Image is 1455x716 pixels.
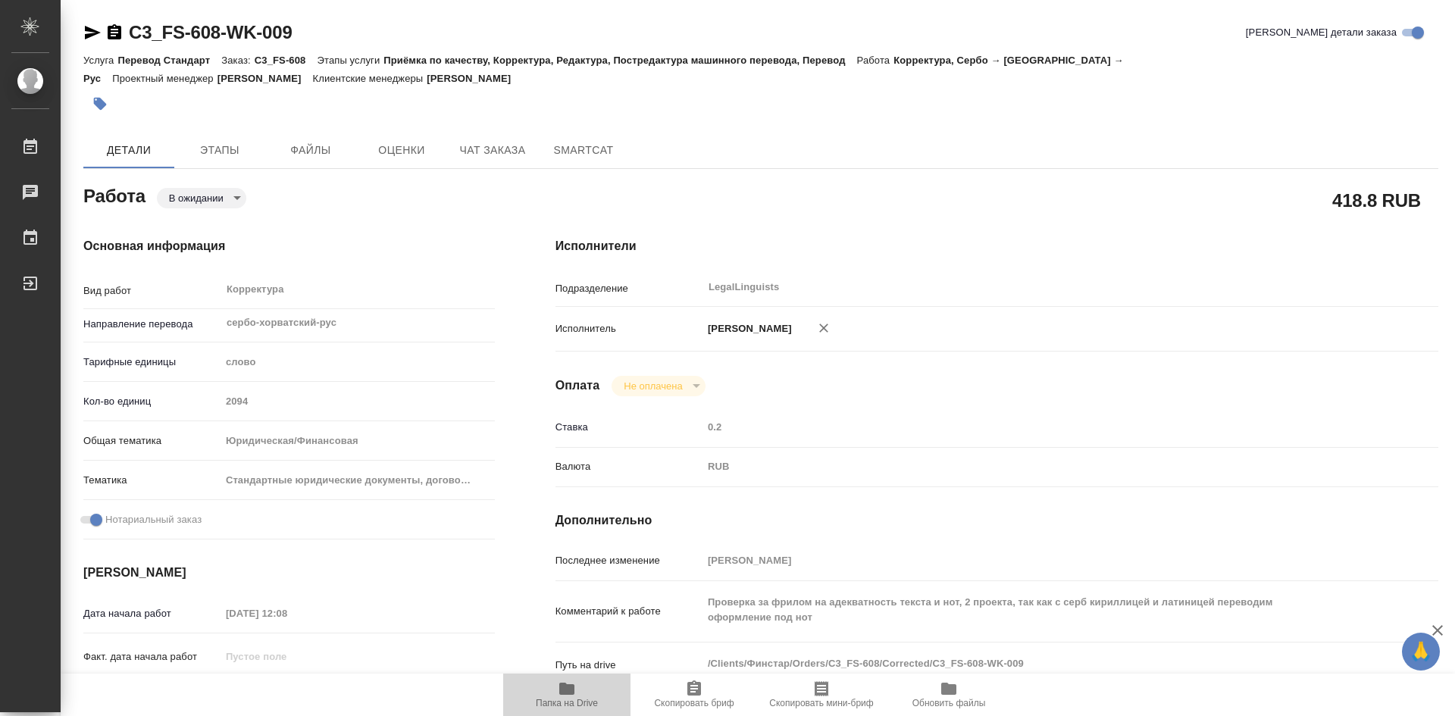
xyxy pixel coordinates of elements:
span: [PERSON_NAME] детали заказа [1246,25,1397,40]
p: Исполнитель [555,321,702,336]
h4: Исполнители [555,237,1438,255]
span: Скопировать мини-бриф [769,698,873,708]
p: Последнее изменение [555,553,702,568]
span: Файлы [274,141,347,160]
p: Валюта [555,459,702,474]
button: Не оплачена [619,380,687,392]
span: Обновить файлы [912,698,986,708]
p: Факт. дата начала работ [83,649,221,664]
input: Пустое поле [221,602,353,624]
p: [PERSON_NAME] [702,321,792,336]
input: Пустое поле [221,390,495,412]
p: Тематика [83,473,221,488]
div: Юридическая/Финансовая [221,428,495,454]
p: Кол-во единиц [83,394,221,409]
button: Скопировать мини-бриф [758,674,885,716]
span: 🙏 [1408,636,1434,668]
p: Заказ: [221,55,254,66]
button: Добавить тэг [83,87,117,120]
input: Пустое поле [702,549,1365,571]
span: SmartCat [547,141,620,160]
p: C3_FS-608 [255,55,318,66]
p: Путь на drive [555,658,702,673]
button: Обновить файлы [885,674,1012,716]
p: Вид работ [83,283,221,299]
span: Скопировать бриф [654,698,734,708]
p: [PERSON_NAME] [427,73,522,84]
h2: Работа [83,181,145,208]
a: C3_FS-608-WK-009 [129,22,293,42]
p: Работа [857,55,894,66]
h4: Дополнительно [555,511,1438,530]
input: Пустое поле [221,646,353,668]
button: Скопировать бриф [630,674,758,716]
h4: Основная информация [83,237,495,255]
p: Подразделение [555,281,702,296]
p: Тарифные единицы [83,355,221,370]
button: Скопировать ссылку для ЯМессенджера [83,23,102,42]
p: Клиентские менеджеры [313,73,427,84]
p: [PERSON_NAME] [217,73,313,84]
h4: Оплата [555,377,600,395]
div: RUB [702,454,1365,480]
span: Этапы [183,141,256,160]
p: Ставка [555,420,702,435]
button: 🙏 [1402,633,1440,671]
span: Чат заказа [456,141,529,160]
p: Услуга [83,55,117,66]
textarea: Проверка за фрилом на адекватность текста и нот, 2 проекта, так как с серб кириллицей и латиницей... [702,589,1365,630]
p: Комментарий к работе [555,604,702,619]
button: Папка на Drive [503,674,630,716]
p: Дата начала работ [83,606,221,621]
button: Удалить исполнителя [807,311,840,345]
h4: [PERSON_NAME] [83,564,495,582]
div: В ожидании [157,188,246,208]
span: Оценки [365,141,438,160]
p: Общая тематика [83,433,221,449]
p: Приёмка по качеству, Корректура, Редактура, Постредактура машинного перевода, Перевод [383,55,856,66]
span: Детали [92,141,165,160]
div: Стандартные юридические документы, договоры, уставы [221,467,495,493]
textarea: /Clients/Финстар/Orders/C3_FS-608/Corrected/C3_FS-608-WK-009 [702,651,1365,677]
span: Нотариальный заказ [105,512,202,527]
button: Скопировать ссылку [105,23,124,42]
input: Пустое поле [702,416,1365,438]
p: Перевод Стандарт [117,55,221,66]
p: Этапы услуги [317,55,383,66]
div: слово [221,349,495,375]
span: Папка на Drive [536,698,598,708]
p: Направление перевода [83,317,221,332]
button: В ожидании [164,192,228,205]
div: В ожидании [612,376,705,396]
h2: 418.8 RUB [1332,187,1421,213]
p: Проектный менеджер [112,73,217,84]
